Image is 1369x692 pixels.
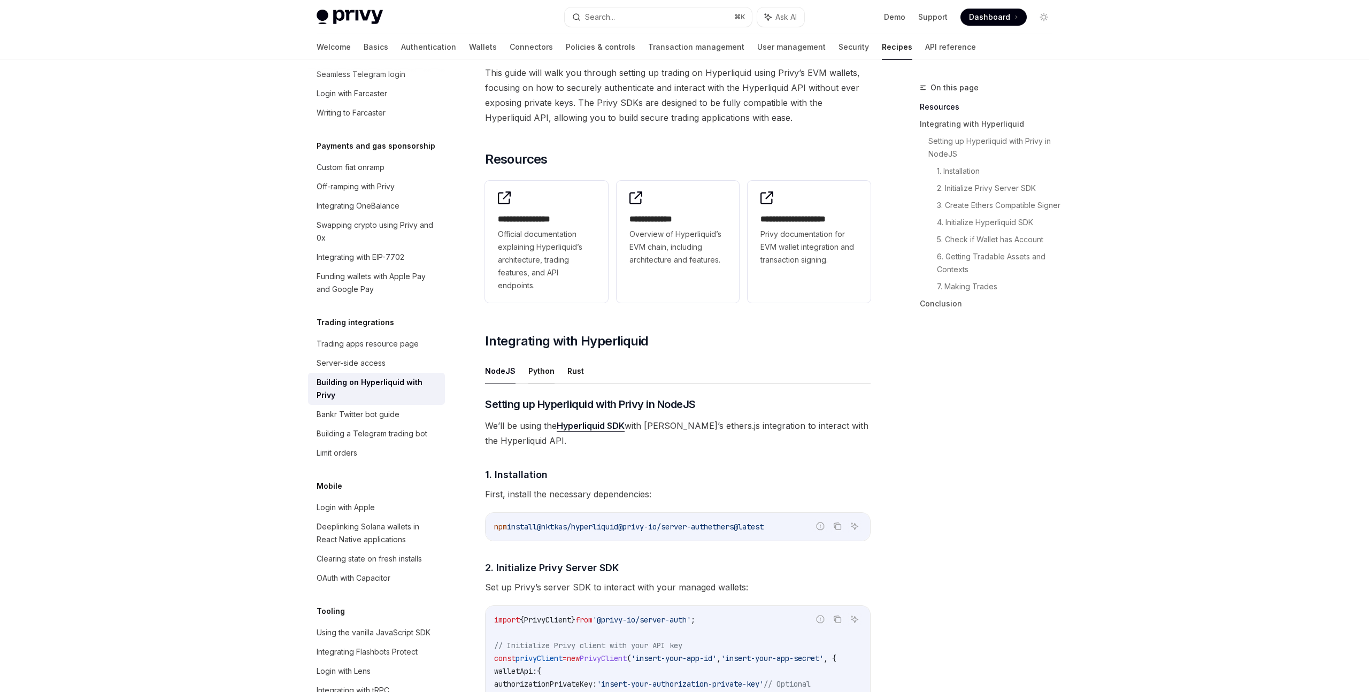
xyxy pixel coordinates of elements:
[308,103,445,122] a: Writing to Farcaster
[308,424,445,443] a: Building a Telegram trading bot
[734,13,745,21] span: ⌘ K
[485,418,871,448] span: We’ll be using the with [PERSON_NAME]’s ethers.js integration to interact with the Hyperliquid API.
[757,34,826,60] a: User management
[485,65,871,125] span: This guide will walk you through setting up trading on Hyperliquid using Privy’s EVM wallets, foc...
[469,34,497,60] a: Wallets
[937,214,1061,231] a: 4. Initialize Hyperliquid SDK
[567,653,580,663] span: new
[760,228,858,266] span: Privy documentation for EVM wallet integration and transaction signing.
[317,316,394,329] h5: Trading integrations
[494,666,537,676] span: walletApi:
[308,196,445,216] a: Integrating OneBalance
[317,626,430,639] div: Using the vanilla JavaScript SDK
[485,487,871,502] span: First, install the necessary dependencies:
[839,34,869,60] a: Security
[485,181,608,303] a: **** **** **** *Official documentation explaining Hyperliquid’s architecture, trading features, a...
[317,552,422,565] div: Clearing state on fresh installs
[317,270,439,296] div: Funding wallets with Apple Pay and Google Pay
[494,641,682,650] span: // Initialize Privy client with your API key
[721,653,824,663] span: 'insert-your-app-secret'
[937,180,1061,197] a: 2. Initialize Privy Server SDK
[824,653,836,663] span: , {
[308,568,445,588] a: OAuth with Capacitor
[566,34,635,60] a: Policies & controls
[317,10,383,25] img: light logo
[485,333,648,350] span: Integrating with Hyperliquid
[571,615,575,625] span: }
[920,116,1061,133] a: Integrating with Hyperliquid
[585,11,615,24] div: Search...
[507,522,537,532] span: install
[498,228,595,292] span: Official documentation explaining Hyperliquid’s architecture, trading features, and API endpoints.
[317,87,387,100] div: Login with Farcaster
[565,7,752,27] button: Search...⌘K
[364,34,388,60] a: Basics
[830,519,844,533] button: Copy the contents from the code block
[308,662,445,681] a: Login with Lens
[317,501,375,514] div: Login with Apple
[593,615,691,625] span: '@privy-io/server-auth'
[930,81,979,94] span: On this page
[401,34,456,60] a: Authentication
[691,615,695,625] span: ;
[830,612,844,626] button: Copy the contents from the code block
[485,358,516,383] button: NodeJS
[567,358,584,383] button: Rust
[925,34,976,60] a: API reference
[563,653,567,663] span: =
[494,522,507,532] span: npm
[317,645,418,658] div: Integrating Flashbots Protect
[317,376,439,402] div: Building on Hyperliquid with Privy
[528,358,555,383] button: Python
[308,177,445,196] a: Off-ramping with Privy
[308,498,445,517] a: Login with Apple
[317,140,435,152] h5: Payments and gas sponsorship
[308,443,445,463] a: Limit orders
[648,34,744,60] a: Transaction management
[764,679,811,689] span: // Optional
[317,408,399,421] div: Bankr Twitter bot guide
[317,665,371,678] div: Login with Lens
[617,181,740,303] a: **** **** ***Overview of Hyperliquid’s EVM chain, including architecture and features.
[882,34,912,60] a: Recipes
[813,519,827,533] button: Report incorrect code
[317,427,427,440] div: Building a Telegram trading bot
[485,151,548,168] span: Resources
[317,106,386,119] div: Writing to Farcaster
[308,84,445,103] a: Login with Farcaster
[317,357,386,370] div: Server-side access
[627,653,631,663] span: (
[494,679,597,689] span: authorizationPrivateKey:
[308,216,445,248] a: Swapping crypto using Privy and 0x
[848,612,862,626] button: Ask AI
[708,522,764,532] span: ethers@latest
[317,251,404,264] div: Integrating with EIP-7702
[937,197,1061,214] a: 3. Create Ethers Compatible Signer
[485,467,548,482] span: 1. Installation
[308,517,445,549] a: Deeplinking Solana wallets in React Native applications
[308,623,445,642] a: Using the vanilla JavaScript SDK
[520,615,524,625] span: {
[757,7,804,27] button: Ask AI
[775,12,797,22] span: Ask AI
[317,199,399,212] div: Integrating OneBalance
[580,653,627,663] span: PrivyClient
[308,353,445,373] a: Server-side access
[597,679,764,689] span: 'insert-your-authorization-private-key'
[510,34,553,60] a: Connectors
[317,219,439,244] div: Swapping crypto using Privy and 0x
[537,666,541,676] span: {
[937,278,1061,295] a: 7. Making Trades
[494,653,516,663] span: const
[884,12,905,22] a: Demo
[618,522,708,532] span: @privy-io/server-auth
[516,653,563,663] span: privyClient
[308,248,445,267] a: Integrating with EIP-7702
[524,615,571,625] span: PrivyClient
[937,231,1061,248] a: 5. Check if Wallet has Account
[308,405,445,424] a: Bankr Twitter bot guide
[717,653,721,663] span: ,
[1035,9,1052,26] button: Toggle dark mode
[485,580,871,595] span: Set up Privy’s server SDK to interact with your managed wallets:
[308,373,445,405] a: Building on Hyperliquid with Privy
